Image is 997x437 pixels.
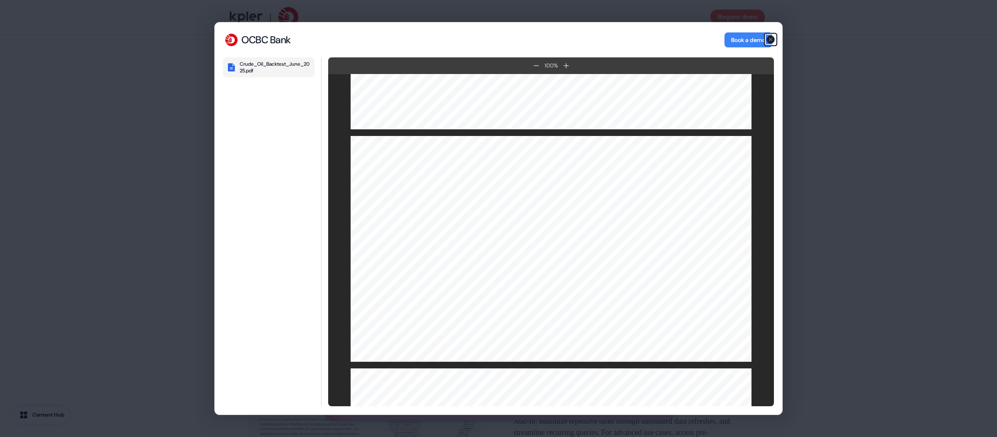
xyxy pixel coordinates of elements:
[223,57,314,77] button: Crude_Oil_Backtest_June_2025.pdf
[543,62,560,70] div: 100 %
[241,34,291,46] div: OCBC Bank
[240,61,311,74] div: Crude_Oil_Backtest_June_2025.pdf
[724,32,772,47] button: Book a demo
